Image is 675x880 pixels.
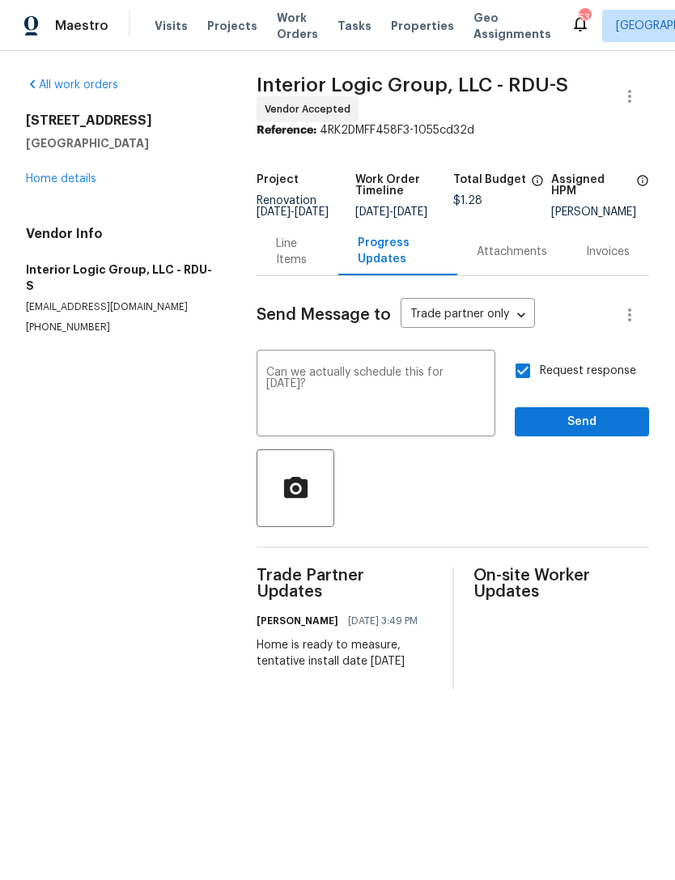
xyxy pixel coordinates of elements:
span: [DATE] [257,206,291,218]
p: [PHONE_NUMBER] [26,321,218,334]
span: The hpm assigned to this work order. [636,174,649,206]
span: Work Orders [277,10,318,42]
h5: Total Budget [453,174,526,185]
span: Renovation [257,195,329,218]
span: [DATE] [393,206,427,218]
div: Progress Updates [358,235,438,267]
span: Projects [207,18,257,34]
span: Maestro [55,18,108,34]
span: Send Message to [257,307,391,323]
h5: Assigned HPM [551,174,631,197]
h5: Work Order Timeline [355,174,453,197]
a: Home details [26,173,96,185]
div: 4RK2DMFF458F3-1055cd32d [257,122,649,138]
h6: [PERSON_NAME] [257,613,338,629]
span: Geo Assignments [473,10,551,42]
b: Reference: [257,125,316,136]
div: Home is ready to measure, tentative install date [DATE] [257,637,432,670]
button: Send [515,407,649,437]
div: [PERSON_NAME] [551,206,649,218]
span: Properties [391,18,454,34]
span: The total cost of line items that have been proposed by Opendoor. This sum includes line items th... [531,174,544,195]
span: [DATE] [355,206,389,218]
div: Invoices [586,244,630,260]
span: Send [528,412,636,432]
p: [EMAIL_ADDRESS][DOMAIN_NAME] [26,300,218,314]
h5: [GEOGRAPHIC_DATA] [26,135,218,151]
div: 53 [579,10,590,26]
div: Trade partner only [401,302,535,329]
a: All work orders [26,79,118,91]
span: - [355,206,427,218]
span: [DATE] [295,206,329,218]
span: Vendor Accepted [265,101,357,117]
span: $1.28 [453,195,482,206]
div: Line Items [276,236,319,268]
span: - [257,206,329,218]
span: Trade Partner Updates [257,568,432,600]
span: Visits [155,18,188,34]
h5: Project [257,174,299,185]
span: On-site Worker Updates [473,568,649,600]
h4: Vendor Info [26,226,218,242]
span: Tasks [337,20,371,32]
h2: [STREET_ADDRESS] [26,113,218,129]
div: Attachments [477,244,547,260]
span: [DATE] 3:49 PM [348,613,418,629]
textarea: Can we actually schedule this for [DATE]? [266,367,486,423]
span: Request response [540,363,636,380]
h5: Interior Logic Group, LLC - RDU-S [26,261,218,294]
span: Interior Logic Group, LLC - RDU-S [257,75,568,95]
